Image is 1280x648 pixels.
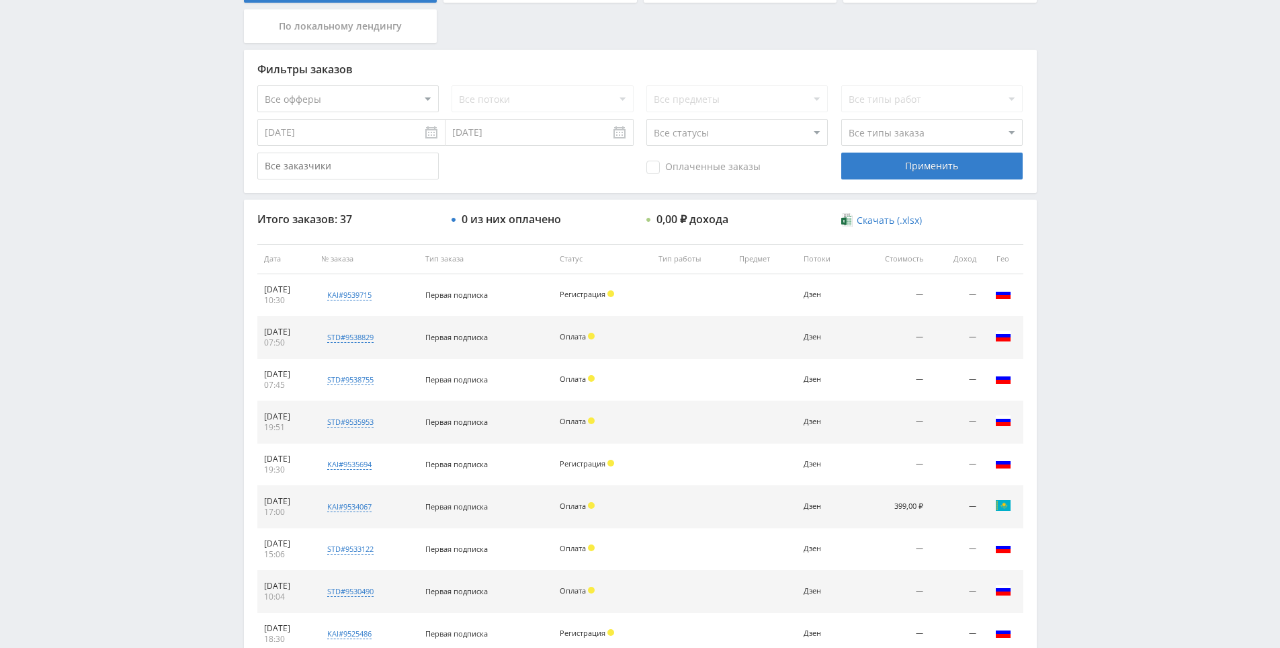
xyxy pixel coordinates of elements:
td: — [855,444,931,486]
th: Стоимость [855,244,931,274]
img: rus.png [995,540,1011,556]
th: № заказа [314,244,419,274]
span: Оплаченные заказы [646,161,761,174]
div: 07:50 [264,337,308,348]
div: 07:45 [264,380,308,391]
th: Статус [553,244,651,274]
img: kaz.png [995,497,1011,514]
div: Фильтры заказов [257,63,1023,75]
span: Первая подписка [425,544,488,554]
div: 10:04 [264,592,308,602]
img: rus.png [995,624,1011,641]
div: [DATE] [264,496,308,507]
div: [DATE] [264,454,308,464]
span: Регистрация [560,458,605,469]
span: Первая подписка [425,629,488,639]
div: Итого заказов: 37 [257,213,439,225]
span: Первая подписка [425,417,488,427]
td: — [930,486,982,528]
span: Оплата [560,501,586,511]
span: Регистрация [560,289,605,299]
div: Дзен [804,460,849,469]
span: Холд [588,333,595,339]
span: Первая подписка [425,374,488,384]
div: Дзен [804,544,849,553]
div: kai#9539715 [327,290,372,300]
a: Скачать (.xlsx) [841,214,922,227]
div: std#9538829 [327,332,374,343]
th: Потоки [797,244,855,274]
span: Оплата [560,331,586,341]
div: 19:30 [264,464,308,475]
td: — [930,274,982,317]
div: 17:00 [264,507,308,518]
td: — [930,317,982,359]
div: По локальному лендингу [244,9,437,43]
td: — [855,528,931,571]
div: [DATE] [264,623,308,634]
th: Тип работы [652,244,732,274]
div: Дзен [804,290,849,299]
td: — [855,274,931,317]
div: std#9530490 [327,586,374,597]
td: — [855,571,931,613]
span: Оплата [560,416,586,426]
div: 15:06 [264,549,308,560]
div: 19:51 [264,422,308,433]
span: Первая подписка [425,290,488,300]
td: — [855,401,931,444]
span: Оплата [560,543,586,553]
input: Все заказчики [257,153,439,179]
span: Холд [588,375,595,382]
img: rus.png [995,286,1011,302]
div: [DATE] [264,411,308,422]
div: 0,00 ₽ дохода [656,213,728,225]
img: rus.png [995,328,1011,344]
div: kai#9525486 [327,629,372,639]
span: Холд [588,417,595,424]
span: Первая подписка [425,586,488,596]
span: Скачать (.xlsx) [857,215,922,226]
span: Первая подписка [425,459,488,469]
div: [DATE] [264,538,308,549]
span: Холд [607,460,614,467]
td: — [930,528,982,571]
div: kai#9535694 [327,459,372,470]
td: — [930,571,982,613]
div: Дзен [804,375,849,384]
th: Дата [257,244,315,274]
td: — [855,359,931,401]
th: Доход [930,244,982,274]
th: Гео [983,244,1023,274]
div: [DATE] [264,327,308,337]
div: Дзен [804,417,849,426]
img: xlsx [841,213,853,227]
span: Оплата [560,585,586,596]
div: Дзен [804,502,849,511]
div: std#9535953 [327,417,374,428]
td: — [855,317,931,359]
span: Регистрация [560,628,605,638]
span: Первая подписка [425,501,488,512]
div: [DATE] [264,284,308,295]
div: 18:30 [264,634,308,645]
td: 399,00 ₽ [855,486,931,528]
span: Холд [588,544,595,551]
td: — [930,401,982,444]
span: Холд [607,290,614,297]
td: — [930,444,982,486]
div: std#9533122 [327,544,374,555]
div: kai#9534067 [327,501,372,512]
img: rus.png [995,455,1011,471]
span: Холд [588,587,595,594]
span: Холд [607,629,614,636]
div: [DATE] [264,369,308,380]
div: 10:30 [264,295,308,306]
div: Применить [841,153,1023,179]
div: Дзен [804,629,849,638]
span: Оплата [560,374,586,384]
td: — [930,359,982,401]
th: Тип заказа [419,244,553,274]
div: [DATE] [264,581,308,592]
span: Холд [588,502,595,509]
